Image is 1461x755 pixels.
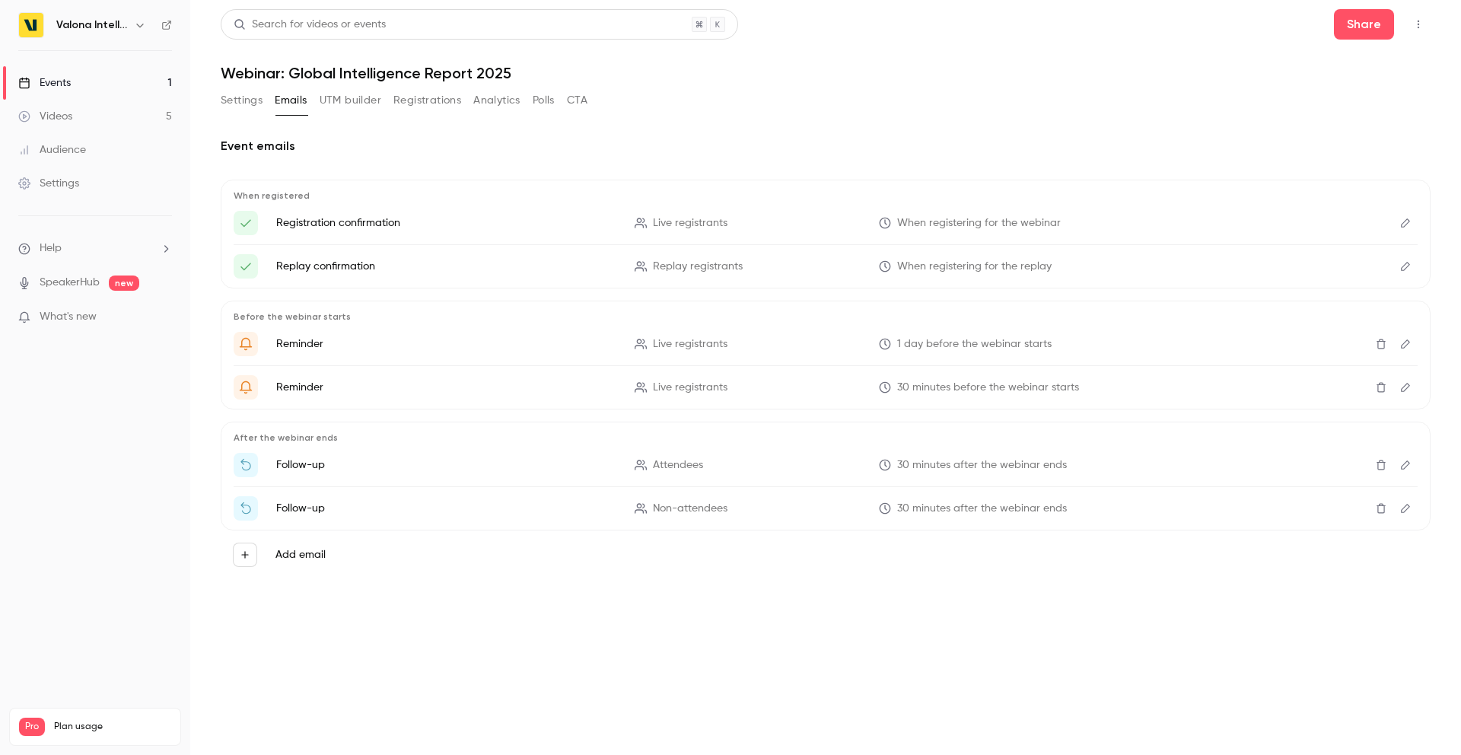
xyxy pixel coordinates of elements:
[221,137,1431,155] h2: Event emails
[109,276,139,291] span: new
[276,259,616,274] p: Replay confirmation
[234,254,1418,279] li: Here's your access link to {{ event_name }}!
[18,142,86,158] div: Audience
[1369,332,1393,356] button: Delete
[1393,332,1418,356] button: Edit
[1369,453,1393,477] button: Delete
[1334,9,1394,40] button: Share
[653,259,743,275] span: Replay registrants
[276,215,616,231] p: Registration confirmation
[276,457,616,473] p: Follow-up
[1393,453,1418,477] button: Edit
[18,75,71,91] div: Events
[19,718,45,736] span: Pro
[653,336,727,352] span: Live registrants
[221,88,263,113] button: Settings
[1393,375,1418,400] button: Edit
[1369,375,1393,400] button: Delete
[234,453,1418,477] li: Thanks for attending {{ event_name }}
[393,88,461,113] button: Registrations
[1369,496,1393,521] button: Delete
[1393,211,1418,235] button: Edit
[234,17,386,33] div: Search for videos or events
[897,259,1052,275] span: When registering for the replay
[234,432,1418,444] p: After the webinar ends
[276,501,616,516] p: Follow-up
[897,457,1067,473] span: 30 minutes after the webinar ends
[234,311,1418,323] p: Before the webinar starts
[234,496,1418,521] li: Watch the replay of {{ event_name }}
[56,18,128,33] h6: Valona Intelligence
[897,501,1067,517] span: 30 minutes after the webinar ends
[897,380,1079,396] span: 30 minutes before the webinar starts
[653,457,703,473] span: Attendees
[276,336,616,352] p: Reminder
[1393,496,1418,521] button: Edit
[1393,254,1418,279] button: Edit
[18,109,72,124] div: Videos
[40,309,97,325] span: What's new
[275,547,326,562] label: Add email
[234,211,1418,235] li: [Thank you!] Here is your access link to {{ event_name }}
[320,88,381,113] button: UTM builder
[473,88,520,113] button: Analytics
[54,721,171,733] span: Plan usage
[567,88,587,113] button: CTA
[40,275,100,291] a: SpeakerHub
[18,241,172,256] li: help-dropdown-opener
[221,64,1431,82] h1: Webinar: Global Intelligence Report 2025
[653,380,727,396] span: Live registrants
[19,13,43,37] img: Valona Intelligence
[653,215,727,231] span: Live registrants
[40,241,62,256] span: Help
[653,501,727,517] span: Non-attendees
[18,176,79,191] div: Settings
[533,88,555,113] button: Polls
[275,88,307,113] button: Emails
[234,190,1418,202] p: When registered
[234,375,1418,400] li: [30 MINUTES]: '{{ event_name }}'
[276,380,616,395] p: Reminder
[234,332,1418,356] li: [TOMORROW]: '{{ event_name }}'
[897,336,1052,352] span: 1 day before the webinar starts
[897,215,1061,231] span: When registering for the webinar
